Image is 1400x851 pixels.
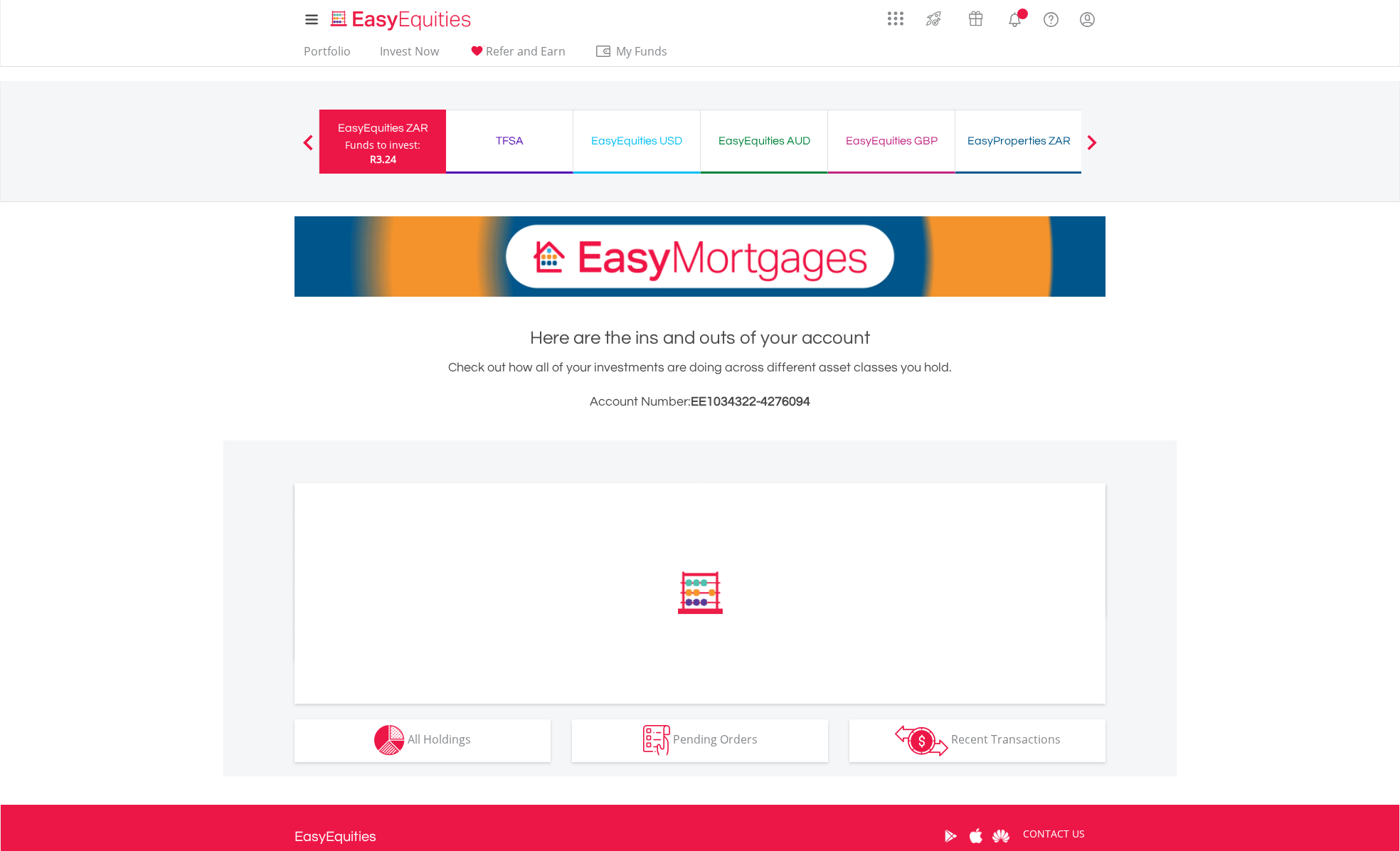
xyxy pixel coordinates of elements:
button: Previous [294,142,322,156]
a: Home page [325,4,477,32]
div: EasyEquities AUD [709,131,819,151]
a: FAQ's and Support [1033,4,1069,32]
h1: Here are the ins and outs of your account [295,325,1105,351]
button: Pending Orders [572,719,828,762]
img: holdings-wht.png [374,725,405,756]
div: EasyEquities ZAR [328,118,437,138]
a: Notifications [997,4,1033,32]
a: Invest Now [374,44,445,66]
a: Refer and Earn [462,44,571,66]
span: Pending Orders [673,731,758,747]
h3: Account Number: [295,392,1105,412]
span: Refer and Earn [486,43,566,59]
span: Recent Transactions [951,731,1061,747]
span: My Funds [595,42,688,60]
div: Check out how all of your investments are doing across different asset classes you hold. [295,358,1105,412]
div: TFSA [455,131,564,151]
img: vouchers-v2.svg [964,7,987,30]
span: EE1034322-4276094 [691,395,810,408]
button: Next [1078,142,1106,156]
a: My Profile [1069,4,1105,35]
img: grid-menu-icon.svg [888,11,903,26]
img: thrive-v2.svg [922,7,945,30]
img: EasyEquities_Logo.png [328,9,477,32]
div: EasyEquities USD [582,131,691,151]
img: EasyMortage Promotion Banner [295,216,1105,297]
div: Funds to invest: [345,138,420,152]
img: pending_instructions-wht.png [643,725,670,756]
div: EasyProperties ZAR [964,131,1073,151]
a: AppsGrid [879,4,913,26]
div: EasyEquities GBP [837,131,946,151]
a: Vouchers [955,4,997,30]
a: Portfolio [298,44,356,66]
button: All Holdings [295,719,551,762]
span: R3.24 [370,152,396,166]
img: transactions-zar-wht.png [895,725,948,756]
span: All Holdings [408,731,471,747]
button: Recent Transactions [849,719,1105,762]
